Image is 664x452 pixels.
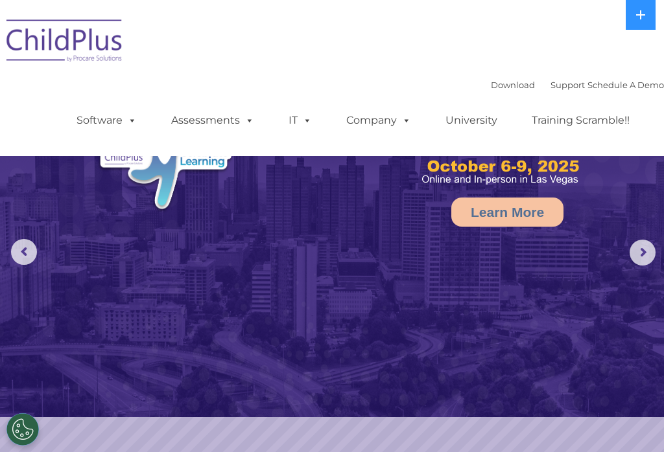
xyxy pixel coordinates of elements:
[276,107,325,133] a: IT
[491,80,664,90] font: |
[491,80,535,90] a: Download
[587,80,664,90] a: Schedule A Demo
[433,107,510,133] a: University
[64,107,150,133] a: Software
[333,107,424,133] a: Company
[451,198,563,227] a: Learn More
[551,80,585,90] a: Support
[519,107,643,133] a: Training Scramble!!
[158,107,267,133] a: Assessments
[6,413,39,446] button: Cookies Settings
